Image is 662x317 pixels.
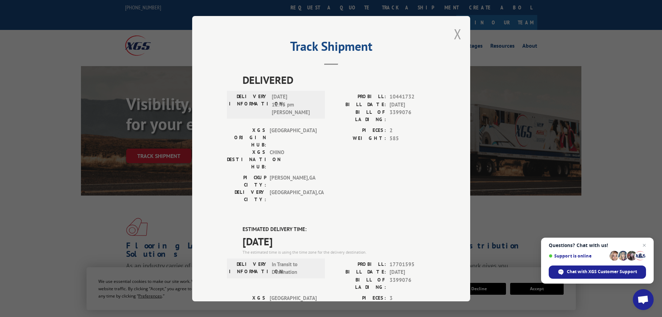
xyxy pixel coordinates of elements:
label: PIECES: [331,294,386,302]
span: [DATE] [390,268,435,276]
span: 585 [390,134,435,142]
button: Close modal [454,25,461,43]
label: XGS DESTINATION HUB: [227,149,266,171]
label: DELIVERY INFORMATION: [229,93,268,117]
span: 3399076 [390,109,435,123]
label: DELIVERY CITY: [227,189,266,203]
span: [DATE] [243,233,435,249]
label: XGS ORIGIN HUB: [227,127,266,149]
span: Close chat [640,241,648,249]
div: Open chat [633,289,654,310]
label: DELIVERY INFORMATION: [229,260,268,276]
label: XGS ORIGIN HUB: [227,294,266,316]
span: 17701595 [390,260,435,268]
h2: Track Shipment [227,41,435,55]
span: 3399076 [390,276,435,291]
span: [GEOGRAPHIC_DATA] , CA [270,189,317,203]
label: BILL OF LADING: [331,109,386,123]
span: [PERSON_NAME] , GA [270,174,317,189]
label: PROBILL: [331,93,386,101]
span: 3 [390,294,435,302]
span: In Transit to Destination [272,260,319,276]
span: [DATE] 12:45 pm [PERSON_NAME] [272,93,319,117]
label: BILL DATE: [331,101,386,109]
span: [GEOGRAPHIC_DATA] [270,127,317,149]
div: Chat with XGS Customer Support [549,266,646,279]
span: Chat with XGS Customer Support [567,269,637,275]
label: WEIGHT: [331,134,386,142]
span: 2 [390,127,435,135]
label: PIECES: [331,127,386,135]
span: Questions? Chat with us! [549,243,646,248]
span: CHINO [270,149,317,171]
label: PROBILL: [331,260,386,268]
span: 10441732 [390,93,435,101]
span: [DATE] [390,101,435,109]
label: PICKUP CITY: [227,174,266,189]
span: Support is online [549,253,607,259]
div: The estimated time is using the time zone for the delivery destination. [243,249,435,255]
label: ESTIMATED DELIVERY TIME: [243,225,435,233]
label: BILL DATE: [331,268,386,276]
span: [GEOGRAPHIC_DATA] [270,294,317,316]
span: DELIVERED [243,72,435,88]
label: BILL OF LADING: [331,276,386,291]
